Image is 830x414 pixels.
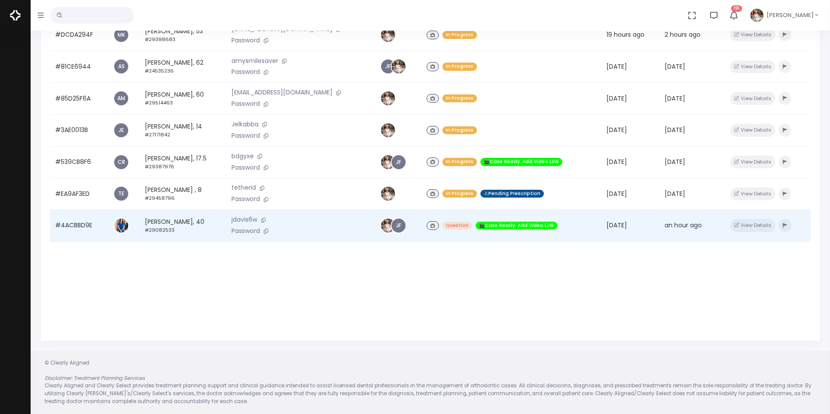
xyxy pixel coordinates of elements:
p: tetherid [231,183,370,193]
a: AS [114,59,128,73]
p: Jelkabba [231,120,370,129]
span: [DATE] [665,157,685,166]
span: In Progress [442,63,477,71]
a: AM [114,91,128,105]
td: #3AE0013B [50,115,108,146]
p: amysmilesaver [231,56,370,66]
a: JF [381,59,395,73]
td: [PERSON_NAME], 53 [140,19,226,51]
td: #539CB8F6 [50,146,108,178]
td: [PERSON_NAME], 40 [140,210,226,242]
p: Password [231,195,370,204]
span: In Progress [442,158,477,166]
a: CR [114,155,128,169]
span: [DATE] [665,94,685,103]
button: View Details [730,60,775,73]
span: an hour ago [665,221,702,230]
a: JE [114,123,128,137]
p: jdavis6w [231,215,370,225]
span: In Progress [442,190,477,198]
p: Password [231,36,370,45]
td: [PERSON_NAME], 17.5 [140,146,226,178]
button: View Details [730,124,775,136]
span: [DATE] [606,94,627,103]
span: ⚠Pending Prescription [480,190,544,198]
img: Logo Horizontal [10,6,21,24]
td: [PERSON_NAME], 60 [140,83,226,115]
button: View Details [730,28,775,41]
td: #85D25F6A [50,83,108,115]
a: MK [114,28,128,42]
span: 2 hours ago [665,30,700,39]
p: Password [231,67,370,77]
td: #4ACBBD9E [50,210,108,242]
p: [EMAIL_ADDRESS][DOMAIN_NAME] [231,88,370,97]
td: #EA9AF3ED [50,178,108,210]
span: [DATE] [665,125,685,134]
span: 🎬Case Ready. Add Video Link [480,158,562,166]
span: [DATE] [665,62,685,71]
span: 🎬Case Ready. Add Video Link [476,222,557,230]
span: In Progress [442,126,477,135]
a: JF [392,155,406,169]
img: Header Avatar [749,7,765,23]
td: [PERSON_NAME] , 8 [140,178,226,210]
small: #29514463 [145,99,173,106]
small: #24535236 [145,67,174,74]
td: #81CE6944 [50,51,108,83]
p: Password [231,131,370,141]
p: bdgyxe [231,152,370,161]
button: View Details [730,156,775,168]
span: 191 [731,5,742,12]
span: [DATE] [606,125,627,134]
span: In Progress [442,94,477,103]
a: JF [392,219,406,233]
p: Password [231,99,370,109]
span: [DATE] [606,157,627,166]
button: View Details [730,188,775,200]
span: [DATE] [665,189,685,198]
td: [PERSON_NAME], 62 [140,51,226,83]
span: [DATE] [606,189,627,198]
em: Disclaimer: Treatment Planning Services [45,375,145,382]
span: [PERSON_NAME] [767,11,814,20]
td: [PERSON_NAME], 14 [140,115,226,146]
a: TE [114,187,128,201]
small: #27171842 [145,131,170,138]
button: View Details [730,219,775,232]
span: Question [442,222,472,230]
button: View Details [730,92,775,104]
small: #29458796 [145,195,175,202]
span: In Progress [442,31,477,39]
span: [DATE] [606,221,627,230]
p: Password [231,163,370,173]
span: 19 hours ago [606,30,644,39]
small: #29398683 [145,36,175,43]
p: Password [231,226,370,236]
small: #29082533 [145,226,175,233]
div: © Clearly Aligned Clearly Aligned and Clearly Select provides treatment planning support and clin... [36,359,825,405]
small: #29387976 [145,163,174,170]
td: #DCDA294F [50,19,108,51]
span: [DATE] [606,62,627,71]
